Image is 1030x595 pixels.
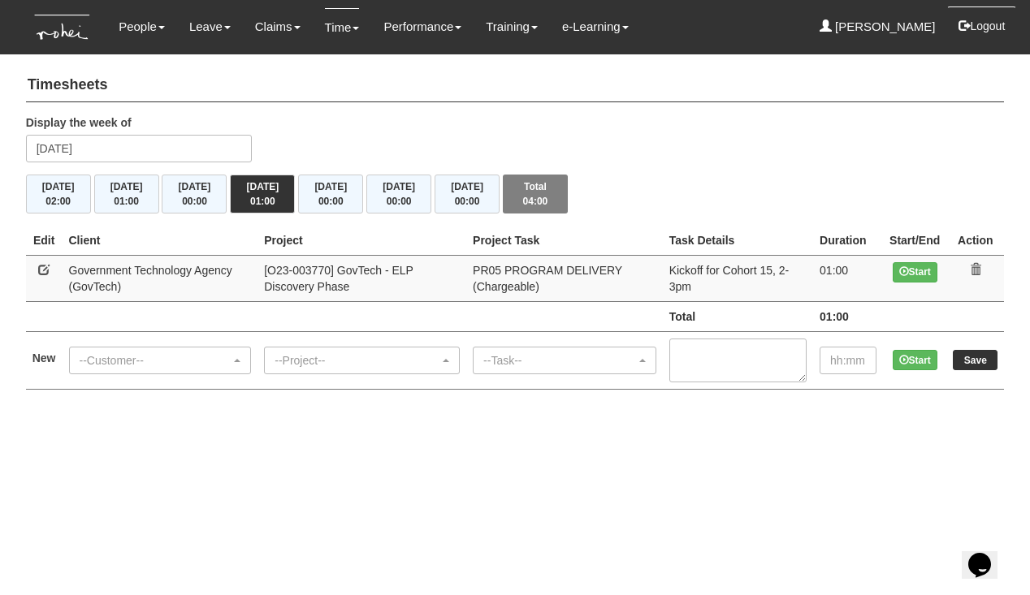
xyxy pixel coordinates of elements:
div: --Customer-- [80,352,232,369]
b: Total [669,310,695,323]
h4: Timesheets [26,69,1005,102]
button: [DATE]00:00 [366,175,431,213]
button: [DATE]00:00 [162,175,227,213]
th: Task Details [663,226,813,256]
a: Training [486,8,538,45]
span: 00:00 [455,196,480,207]
a: Performance [383,8,461,45]
th: Edit [26,226,63,256]
button: Total04:00 [503,175,568,213]
button: --Project-- [264,347,460,374]
th: Project Task [466,226,663,256]
th: Project [257,226,466,256]
button: Start [893,262,937,282]
button: [DATE]00:00 [435,175,500,213]
span: 01:00 [114,196,139,207]
a: Claims [255,8,301,45]
input: Save [953,350,998,370]
td: Kickoff for Cohort 15, 2-3pm [663,255,813,301]
a: Leave [189,8,231,45]
a: People [119,8,165,45]
td: Government Technology Agency (GovTech) [63,255,258,301]
button: [DATE]01:00 [230,175,295,213]
button: Start [893,350,937,370]
span: 04:00 [523,196,548,207]
label: New [32,350,56,366]
span: 00:00 [387,196,412,207]
div: Timesheet Week Summary [26,175,1005,213]
span: 02:00 [45,196,71,207]
div: --Task-- [483,352,636,369]
a: e-Learning [562,8,629,45]
th: Duration [813,226,883,256]
th: Start/End [883,226,946,256]
span: 01:00 [250,196,275,207]
th: Action [946,226,1004,256]
button: Logout [947,6,1016,45]
span: 00:00 [182,196,207,207]
button: --Task-- [473,347,656,374]
button: [DATE]01:00 [94,175,159,213]
td: 01:00 [813,301,883,331]
td: PR05 PROGRAM DELIVERY (Chargeable) [466,255,663,301]
span: 00:00 [318,196,344,207]
input: hh:mm [820,347,876,374]
div: --Project-- [275,352,439,369]
th: Client [63,226,258,256]
label: Display the week of [26,114,132,131]
a: Time [325,8,360,46]
iframe: chat widget [962,530,1014,579]
button: [DATE]02:00 [26,175,91,213]
td: [O23-003770] GovTech - ELP Discovery Phase [257,255,466,301]
button: --Customer-- [69,347,252,374]
a: [PERSON_NAME] [820,8,936,45]
td: 01:00 [813,255,883,301]
button: [DATE]00:00 [298,175,363,213]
